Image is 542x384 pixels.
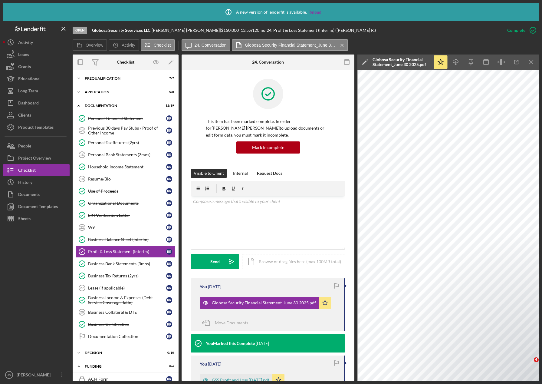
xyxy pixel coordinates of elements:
[208,362,221,366] time: 2025-06-17 20:38
[3,152,70,164] button: Project Overview
[88,164,166,169] div: Household Income Statement
[230,169,251,178] button: Internal
[109,39,139,51] button: Activity
[80,310,84,314] tspan: 29
[233,169,248,178] div: Internal
[206,341,255,346] div: You Marked this Complete
[206,118,330,138] p: This item has been marked complete. In order for [PERSON_NAME] [PERSON_NAME] to upload documents ...
[191,169,227,178] button: Visible to Client
[166,297,172,303] div: R R
[80,286,84,290] tspan: 27
[3,73,70,85] a: Educational
[166,285,172,291] div: R R
[88,126,166,135] div: Previous 30 days Pay Stubs / Proof of Other Income
[76,124,176,137] a: 14Previous 30 days Pay Stubs / Proof of Other IncomeRR
[166,140,172,146] div: R R
[163,77,174,80] div: 7 / 7
[85,104,159,108] div: Documentation
[88,225,166,230] div: W9
[241,28,252,33] div: 13.5 %
[18,73,41,86] div: Educational
[88,377,166,382] div: ACH Form
[182,39,231,51] button: 24. Conversation
[76,221,176,233] a: 22W9RR
[88,286,166,290] div: Lease (if applicable)
[76,233,176,246] a: Business Balance Sheet (Interim)RR
[73,39,107,51] button: Overview
[3,48,70,61] button: Loans
[88,249,166,254] div: Profit & Loss Statement (Interim)
[88,334,166,339] div: Documentation Collection
[3,369,70,381] button: JD[PERSON_NAME]
[15,369,54,382] div: [PERSON_NAME]
[232,39,348,51] button: Globosa Security Financial Statement_June 30 2025.pdf
[215,320,248,325] span: Move Documents
[3,109,70,121] a: Clients
[88,177,166,181] div: Resume/Bio
[166,261,172,267] div: R R
[76,294,176,306] a: Business Income & Expenses (Debt Service Coverage Ratio)RR
[3,85,70,97] a: Long-Term
[18,152,51,166] div: Project Overview
[166,152,172,158] div: R R
[507,24,525,36] div: Complete
[166,224,172,230] div: R R
[3,213,70,225] button: Sheets
[163,104,174,108] div: 12 / 19
[18,188,40,202] div: Documents
[85,77,159,80] div: Prequalification
[3,61,70,73] button: Grants
[76,112,176,124] a: Personal Financial StatementRR
[3,97,70,109] button: Dashboard
[18,121,54,135] div: Product Templates
[3,164,70,176] a: Checklist
[117,60,134,65] div: Checklist
[252,141,284,154] div: Mark Incomplete
[166,237,172,243] div: R R
[76,173,176,185] a: 18Resume/BioRR
[163,351,174,355] div: 0 / 10
[265,28,376,33] div: | 24. Profit & Loss Statement (Interim) ([PERSON_NAME] R.)
[3,140,70,152] button: People
[166,333,172,339] div: R R
[18,85,38,98] div: Long-Term
[252,28,265,33] div: 120 mo
[208,284,221,289] time: 2025-08-21 21:10
[166,127,172,134] div: R R
[18,36,33,50] div: Activity
[80,226,84,229] tspan: 22
[200,362,207,366] div: You
[88,152,166,157] div: Personal Bank Statements (3mos)
[3,36,70,48] button: Activity
[88,116,166,121] div: Personal Financial Statement
[76,149,176,161] a: 16Personal Bank Statements (3mos)RR
[3,176,70,188] button: History
[521,357,536,372] iframe: Intercom live chat
[200,284,207,289] div: You
[210,254,220,269] div: Send
[18,200,58,214] div: Document Templates
[194,169,224,178] div: Visible to Client
[88,189,166,194] div: Use of Proceeds
[373,57,430,67] div: Globosa Security Financial Statement_June 30 2025.pdf
[163,365,174,368] div: 0 / 6
[3,188,70,200] a: Documents
[85,90,159,94] div: Application
[122,43,135,48] label: Activity
[18,48,29,62] div: Loans
[166,176,172,182] div: R R
[166,164,172,170] div: R R
[18,61,31,74] div: Grants
[88,201,166,206] div: Organizational Documents
[76,318,176,330] a: Business CertificationRR
[88,322,166,327] div: Business Certification
[308,10,321,15] a: Reload
[88,237,166,242] div: Business Balance Sheet (Interim)
[7,373,11,377] text: JD
[76,270,176,282] a: Business Tax Returns (2yrs)RR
